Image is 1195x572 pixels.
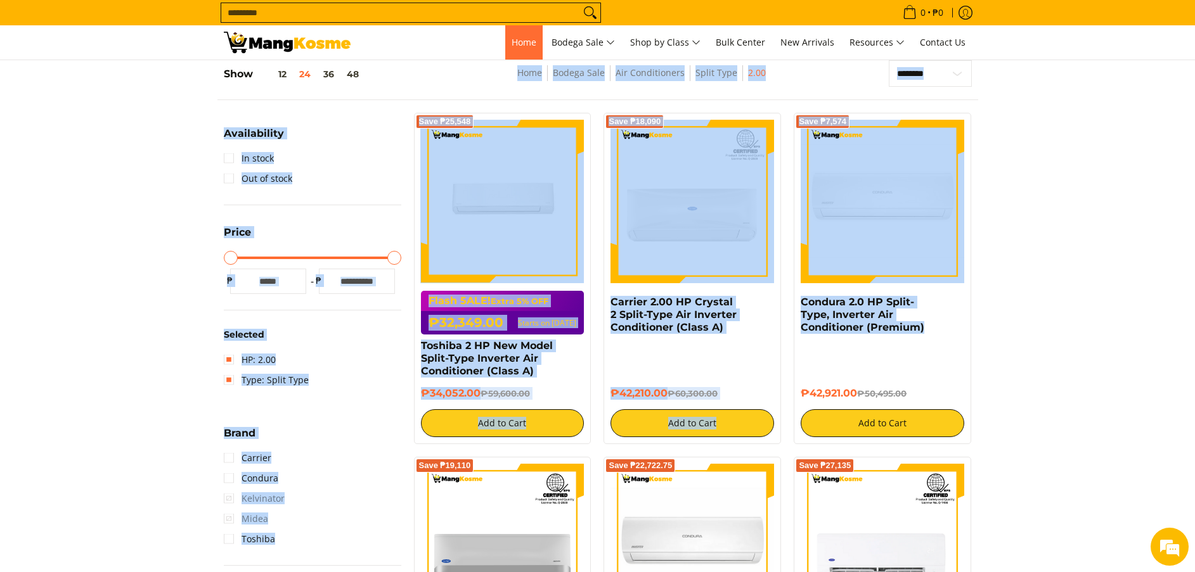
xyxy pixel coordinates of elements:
[224,148,274,168] a: In stock
[801,296,924,333] a: Condura 2.0 HP Split-Type, Inverter Air Conditioner (Premium)
[609,118,661,125] span: Save ₱18,090
[224,428,255,448] summary: Open
[512,36,536,48] span: Home
[748,65,766,81] span: 2.00
[224,529,275,549] a: Toshiba
[552,35,615,51] span: Bodega Sale
[419,462,471,469] span: Save ₱19,110
[610,387,774,400] h6: ₱42,210.00
[340,69,365,79] button: 48
[616,67,685,79] a: Air Conditioners
[74,160,175,288] span: We're online!
[6,346,242,390] textarea: Type your message and hit 'Enter'
[774,25,841,60] a: New Arrivals
[253,69,293,79] button: 12
[421,387,585,400] h6: ₱34,052.00
[610,120,774,283] img: Carrier 2.00 HP Crystal 2 Split-Type Air Inverter Conditioner (Class A)
[363,25,972,60] nav: Main Menu
[224,350,276,370] a: HP: 2.00
[914,25,972,60] a: Contact Us
[224,129,284,148] summary: Open
[224,32,351,53] img: Bodega Sale Aircon l Mang Kosme: Home Appliances Warehouse Sale Split Type
[224,448,271,468] a: Carrier
[899,6,947,20] span: •
[224,227,251,247] summary: Open
[610,409,774,437] button: Add to Cart
[66,71,213,87] div: Chat with us now
[668,388,718,398] del: ₱60,300.00
[224,68,365,80] h5: Show
[224,509,268,529] span: Midea
[624,25,707,60] a: Shop by Class
[780,36,834,48] span: New Arrivals
[419,118,471,125] span: Save ₱25,548
[224,468,278,488] a: Condura
[545,25,621,60] a: Bodega Sale
[224,168,292,189] a: Out of stock
[224,370,309,390] a: Type: Split Type
[224,274,236,287] span: ₱
[208,6,238,37] div: Minimize live chat window
[224,428,255,438] span: Brand
[553,67,605,79] a: Bodega Sale
[293,69,317,79] button: 24
[610,296,737,333] a: Carrier 2.00 HP Crystal 2 Split-Type Air Inverter Conditioner (Class A)
[505,25,543,60] a: Home
[481,388,530,398] del: ₱59,600.00
[919,8,927,17] span: 0
[849,35,905,51] span: Resources
[421,120,585,283] img: Toshiba 2 HP New Model Split-Type Inverter Air Conditioner (Class A)
[801,120,964,283] img: condura-split-type-inverter-air-conditioner-class-b-full-view-mang-kosme
[630,35,701,51] span: Shop by Class
[709,25,772,60] a: Bulk Center
[843,25,911,60] a: Resources
[799,118,846,125] span: Save ₱7,574
[224,488,285,509] span: Kelvinator
[224,227,251,238] span: Price
[801,387,964,400] h6: ₱42,921.00
[421,409,585,437] button: Add to Cart
[695,67,737,79] a: Split Type
[224,129,284,139] span: Availability
[313,274,325,287] span: ₱
[421,340,553,377] a: Toshiba 2 HP New Model Split-Type Inverter Air Conditioner (Class A)
[517,67,542,79] a: Home
[931,8,945,17] span: ₱0
[716,36,765,48] span: Bulk Center
[580,3,600,22] button: Search
[801,409,964,437] button: Add to Cart
[436,65,847,94] nav: Breadcrumbs
[317,69,340,79] button: 36
[799,462,851,469] span: Save ₱27,135
[609,462,672,469] span: Save ₱22,722.75
[224,329,401,341] h6: Selected
[920,36,966,48] span: Contact Us
[857,388,907,398] del: ₱50,495.00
